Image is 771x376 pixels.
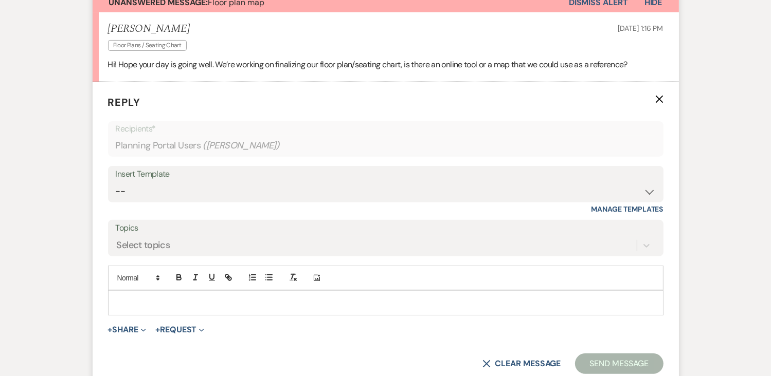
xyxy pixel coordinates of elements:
[108,326,147,334] button: Share
[108,58,664,71] p: Hi! Hope your day is going well. We’re working on finalizing our floor plan/seating chart, is the...
[591,204,664,214] a: Manage Templates
[116,136,656,156] div: Planning Portal Users
[108,23,192,35] h5: [PERSON_NAME]
[618,24,663,33] span: [DATE] 1:16 PM
[155,326,204,334] button: Request
[108,96,141,109] span: Reply
[203,139,280,153] span: ( [PERSON_NAME] )
[108,40,187,51] span: Floor Plans / Seating Chart
[116,167,656,182] div: Insert Template
[116,122,656,136] p: Recipients*
[116,221,656,236] label: Topics
[117,239,170,253] div: Select topics
[482,360,561,368] button: Clear message
[575,353,663,374] button: Send Message
[155,326,160,334] span: +
[108,326,113,334] span: +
